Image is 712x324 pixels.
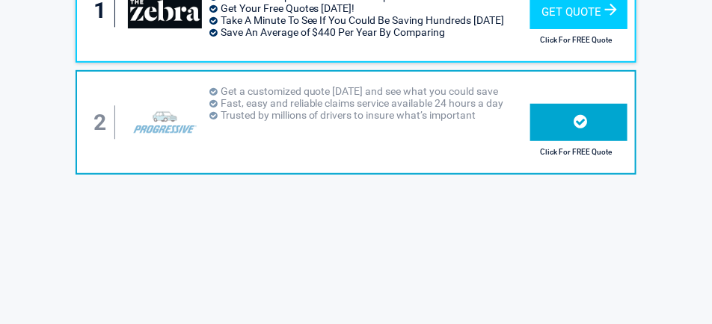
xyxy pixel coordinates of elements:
h2: Click For FREE Quote [530,148,622,156]
li: Take A Minute To See If You Could Be Saving Hundreds [DATE] [209,14,530,26]
h2: Click For FREE Quote [530,36,622,44]
li: Trusted by millions of drivers to insure what’s important [209,109,530,121]
li: Save An Average of $440 Per Year By Comparing [209,26,530,38]
div: 2 [92,106,115,140]
img: progressive's logo [128,105,201,140]
li: Fast, easy and reliable claims service available 24 hours a day [209,97,530,109]
li: Get Your Free Quotes [DATE]! [209,2,530,14]
li: Get a customized quote [DATE] and see what you could save [209,85,530,97]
